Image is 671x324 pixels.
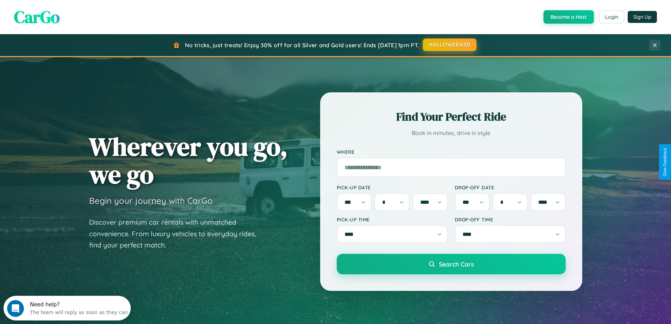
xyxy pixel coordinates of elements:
[439,260,474,268] span: Search Cars
[14,5,60,29] span: CarGo
[599,11,624,23] button: Login
[543,10,594,24] button: Become a Host
[89,216,265,251] p: Discover premium car rentals with unmatched convenience. From luxury vehicles to everyday rides, ...
[337,216,448,222] label: Pick-up Time
[185,42,419,49] span: No tricks, just treats! Enjoy 30% off for all Silver and Gold users! Ends [DATE] 1pm PT.
[423,38,477,51] button: HALLOWEEN30
[337,254,566,274] button: Search Cars
[663,148,667,176] div: Give Feedback
[4,296,131,320] iframe: Intercom live chat discovery launcher
[26,12,124,19] div: The team will reply as soon as they can
[455,216,566,222] label: Drop-off Time
[7,300,24,317] iframe: Intercom live chat
[337,149,566,155] label: Where
[89,133,288,188] h1: Wherever you go, we go
[337,184,448,190] label: Pick-up Date
[628,11,657,23] button: Sign Up
[455,184,566,190] label: Drop-off Date
[3,3,131,22] div: Open Intercom Messenger
[337,128,566,138] p: Book in minutes, drive in style
[89,195,213,206] h3: Begin your journey with CarGo
[26,6,124,12] div: Need help?
[337,109,566,124] h2: Find Your Perfect Ride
